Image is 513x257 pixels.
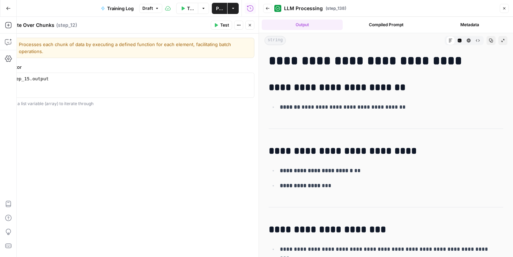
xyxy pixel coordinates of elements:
[6,64,254,71] label: Iterator
[211,21,232,30] button: Test
[6,101,254,107] div: Enter a list variable (array) to iterate through
[326,5,346,12] span: ( step_138 )
[265,36,286,45] span: string
[216,5,223,12] span: Publish
[97,3,138,14] button: Training Log
[56,22,77,29] span: ( step_12 )
[262,20,343,30] button: Output
[139,4,162,13] button: Draft
[220,22,229,28] span: Test
[176,3,198,14] button: Test Workflow
[345,20,426,30] button: Compiled Prompt
[429,20,510,30] button: Metadata
[212,3,227,14] button: Publish
[107,5,134,12] span: Training Log
[6,22,54,29] textarea: Iterate Over Chunks
[142,5,153,12] span: Draft
[19,41,250,55] textarea: Processes each chunk of data by executing a defined function for each element, facilitating batch...
[284,5,323,12] span: LLM Processing
[187,5,194,12] span: Test Workflow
